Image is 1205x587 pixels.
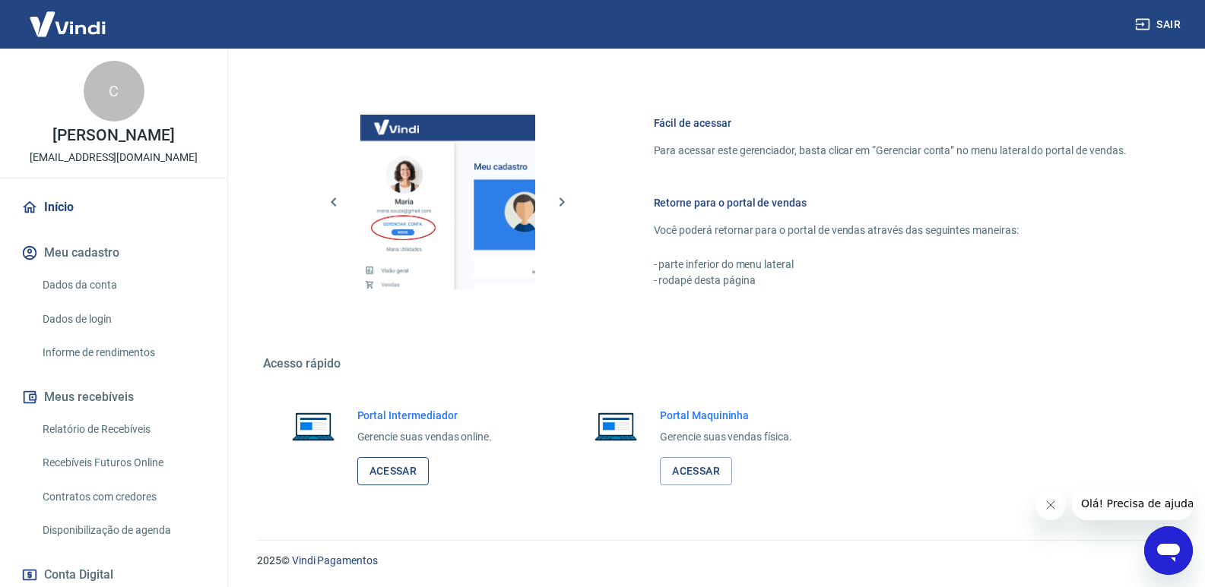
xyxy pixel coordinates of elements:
[660,408,792,423] h6: Portal Maquininha
[9,11,128,23] span: Olá! Precisa de ajuda?
[654,195,1127,210] h6: Retorne para o portal de vendas
[357,408,493,423] h6: Portal Intermediador
[36,447,209,478] a: Recebíveis Futuros Online
[52,128,174,144] p: [PERSON_NAME]
[654,115,1127,131] h6: Fácil de acessar
[660,429,792,445] p: Gerencie suas vendas física.
[30,150,198,166] p: [EMAIL_ADDRESS][DOMAIN_NAME]
[654,222,1127,238] p: Você poderá retornar para o portal de vendas através das seguintes maneiras:
[654,273,1127,289] p: - rodapé desta página
[36,414,209,445] a: Relatório de Recebíveis
[360,115,535,289] img: Imagem da dashboard mostrando o botão de gerenciar conta na sidebar no lado esquerdo
[18,1,117,47] img: Vindi
[263,356,1163,371] h5: Acesso rápido
[36,481,209,513] a: Contratos com credores
[84,61,144,122] div: C
[1035,490,1066,520] iframe: Fechar mensagem
[1072,487,1193,520] iframe: Mensagem da empresa
[357,429,493,445] p: Gerencie suas vendas online.
[36,304,209,335] a: Dados de login
[1144,526,1193,575] iframe: Botão para abrir a janela de mensagens
[1132,11,1187,39] button: Sair
[36,515,209,546] a: Disponibilização de agenda
[660,457,732,485] a: Acessar
[584,408,648,444] img: Imagem de um notebook aberto
[292,554,378,566] a: Vindi Pagamentos
[654,143,1127,159] p: Para acessar este gerenciador, basta clicar em “Gerenciar conta” no menu lateral do portal de ven...
[654,257,1127,273] p: - parte inferior do menu lateral
[18,191,209,224] a: Início
[257,553,1169,569] p: 2025 ©
[281,408,345,444] img: Imagem de um notebook aberto
[36,270,209,301] a: Dados da conta
[18,236,209,270] button: Meu cadastro
[357,457,430,485] a: Acessar
[18,380,209,414] button: Meus recebíveis
[36,337,209,368] a: Informe de rendimentos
